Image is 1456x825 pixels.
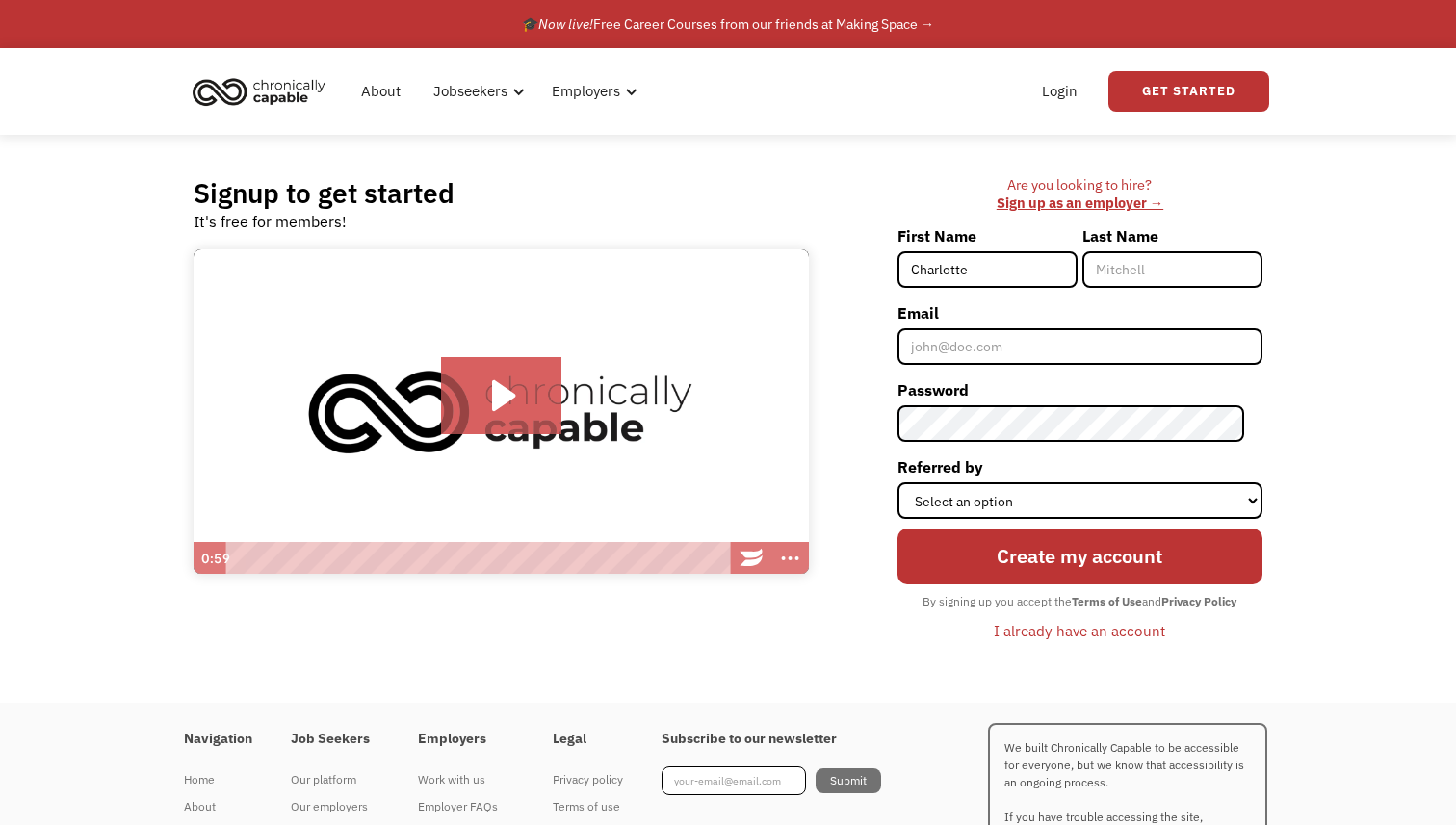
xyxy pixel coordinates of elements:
h4: Subscribe to our newsletter [662,731,881,748]
div: Employers [540,61,643,122]
div: Playbar [236,542,723,575]
div: Work with us [418,768,514,791]
div: Jobseekers [433,80,507,103]
div: Employers [552,80,620,103]
button: Show more buttons [770,542,809,575]
h4: Job Seekers [291,731,379,748]
h4: Legal [553,731,623,748]
a: About [184,793,252,820]
strong: Terms of Use [1072,594,1142,608]
label: Referred by [897,451,1262,482]
button: Play Video: Introducing Chronically Capable [441,357,561,434]
h4: Navigation [184,731,252,748]
div: Jobseekers [422,61,531,122]
input: john@doe.com [897,328,1262,365]
label: Last Name [1082,220,1262,251]
a: I already have an account [979,614,1180,647]
div: Terms of use [553,795,623,818]
label: Password [897,374,1262,405]
div: Are you looking to hire? ‍ [897,176,1262,212]
div: 🎓 Free Career Courses from our friends at Making Space → [522,13,934,36]
a: Sign up as an employer → [997,193,1163,212]
a: Our platform [291,766,379,793]
form: Footer Newsletter [662,766,881,795]
input: Joni [897,251,1078,288]
div: I already have an account [994,619,1165,642]
a: Get Started [1108,71,1269,112]
div: By signing up you accept the and [913,589,1246,614]
form: Member-Signup-Form [897,220,1262,647]
a: Home [184,766,252,793]
img: Chronically Capable logo [187,70,331,113]
a: Wistia Logo -- Learn More [732,542,770,575]
input: Create my account [897,529,1262,584]
a: Privacy policy [553,766,623,793]
div: Employer FAQs [418,795,514,818]
img: Introducing Chronically Capable [194,249,809,575]
a: Work with us [418,766,514,793]
div: About [184,795,252,818]
a: Employer FAQs [418,793,514,820]
div: Privacy policy [553,768,623,791]
input: Mitchell [1082,251,1262,288]
div: It's free for members! [194,210,347,233]
em: Now live! [538,15,593,33]
div: Home [184,768,252,791]
strong: Privacy Policy [1161,594,1236,608]
a: Login [1030,61,1089,122]
a: Terms of use [553,793,623,820]
h2: Signup to get started [194,176,455,210]
a: Our employers [291,793,379,820]
label: Email [897,297,1262,328]
div: Our employers [291,795,379,818]
div: Our platform [291,768,379,791]
input: Submit [816,768,881,793]
label: First Name [897,220,1078,251]
h4: Employers [418,731,514,748]
a: home [187,70,340,113]
a: About [350,61,412,122]
input: your-email@email.com [662,766,806,795]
